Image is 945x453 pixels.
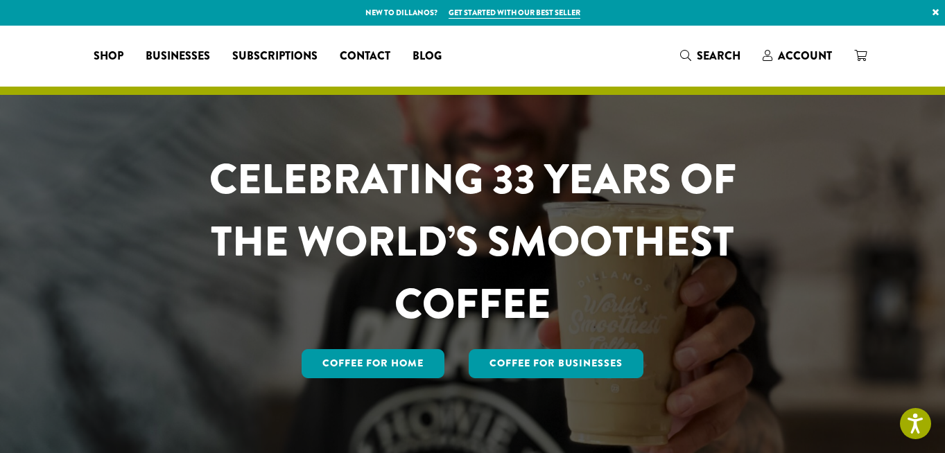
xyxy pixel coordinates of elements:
span: Search [697,48,740,64]
a: Shop [83,45,135,67]
span: Contact [340,48,390,65]
h1: CELEBRATING 33 YEARS OF THE WORLD’S SMOOTHEST COFFEE [168,148,777,335]
span: Account [778,48,832,64]
span: Blog [413,48,442,65]
a: Coffee for Home [302,349,444,378]
span: Subscriptions [232,48,318,65]
a: Coffee For Businesses [469,349,643,378]
span: Businesses [146,48,210,65]
a: Get started with our best seller [449,7,580,19]
span: Shop [94,48,123,65]
a: Search [669,44,752,67]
